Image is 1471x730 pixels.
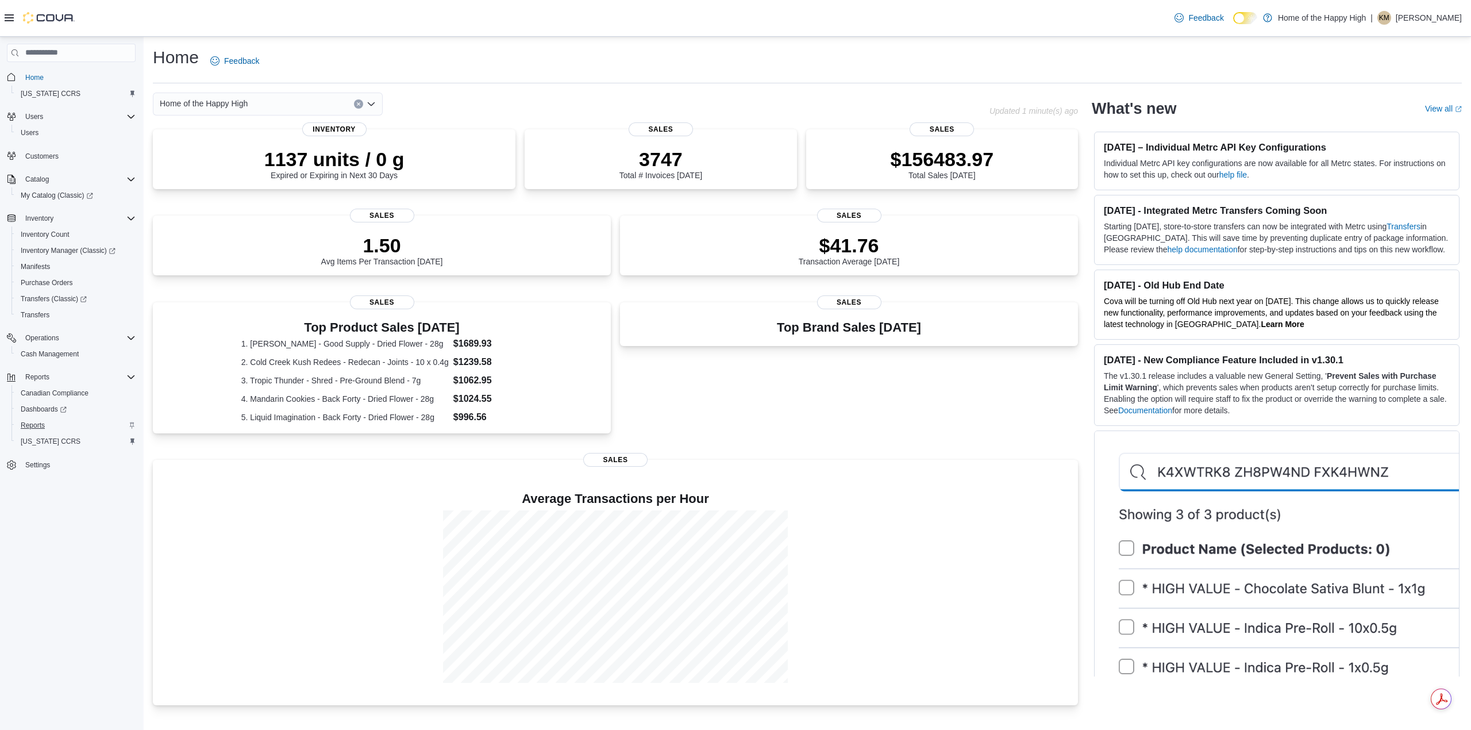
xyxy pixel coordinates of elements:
button: Catalog [2,171,140,187]
a: [US_STATE] CCRS [16,435,85,448]
button: Inventory Count [11,226,140,243]
button: Users [11,125,140,141]
span: [US_STATE] CCRS [21,437,80,446]
a: Documentation [1118,406,1172,415]
svg: External link [1455,106,1462,113]
span: Sales [817,209,881,222]
a: Transfers (Classic) [16,292,91,306]
span: Reports [21,421,45,430]
span: Transfers [21,310,49,320]
span: KM [1379,11,1389,25]
p: $156483.97 [890,148,993,171]
button: Canadian Compliance [11,385,140,401]
button: Operations [21,331,64,345]
span: Canadian Compliance [16,386,136,400]
p: | [1370,11,1373,25]
button: Customers [2,148,140,164]
dt: 5. Liquid Imagination - Back Forty - Dried Flower - 28g [241,412,449,423]
dt: 4. Mandarin Cookies - Back Forty - Dried Flower - 28g [241,393,449,405]
p: Updated 1 minute(s) ago [989,106,1078,116]
a: View allExternal link [1425,104,1462,113]
span: Purchase Orders [21,278,73,287]
span: Manifests [21,262,50,271]
span: Feedback [1188,12,1223,24]
span: Home [25,73,44,82]
h3: [DATE] - Integrated Metrc Transfers Coming Soon [1104,205,1450,216]
a: Feedback [1170,6,1228,29]
a: My Catalog (Classic) [11,187,140,203]
h3: [DATE] - New Compliance Feature Included in v1.30.1 [1104,354,1450,366]
span: My Catalog (Classic) [16,189,136,202]
a: Settings [21,458,55,472]
button: Operations [2,330,140,346]
button: Reports [21,370,54,384]
span: Washington CCRS [16,435,136,448]
nav: Complex example [7,64,136,504]
a: Users [16,126,43,140]
p: Individual Metrc API key configurations are now available for all Metrc states. For instructions ... [1104,157,1450,180]
span: Users [16,126,136,140]
h3: Top Product Sales [DATE] [241,321,522,335]
button: [US_STATE] CCRS [11,433,140,449]
span: Sales [583,453,648,467]
span: Inventory Manager (Classic) [16,244,136,258]
h3: [DATE] – Individual Metrc API Key Configurations [1104,141,1450,153]
button: Cash Management [11,346,140,362]
a: Manifests [16,260,55,274]
button: Manifests [11,259,140,275]
p: The v1.30.1 release includes a valuable new General Setting, ' ', which prevents sales when produ... [1104,370,1450,416]
span: Inventory [21,212,136,225]
dd: $1062.95 [453,374,522,387]
span: Dashboards [16,402,136,416]
a: Home [21,71,48,84]
a: Transfers (Classic) [11,291,140,307]
span: Reports [21,370,136,384]
p: Home of the Happy High [1278,11,1366,25]
a: Learn More [1261,320,1304,329]
span: Catalog [21,172,136,186]
dt: 1. [PERSON_NAME] - Good Supply - Dried Flower - 28g [241,338,449,349]
div: Total Sales [DATE] [890,148,993,180]
span: Customers [21,149,136,163]
span: Sales [629,122,693,136]
p: 1137 units / 0 g [264,148,405,171]
button: Users [2,109,140,125]
span: Cova will be turning off Old Hub next year on [DATE]. This change allows us to quickly release ne... [1104,297,1439,329]
span: Feedback [224,55,259,67]
span: Purchase Orders [16,276,136,290]
img: Cova [23,12,75,24]
button: Reports [2,369,140,385]
span: Users [21,128,38,137]
span: Sales [350,209,414,222]
h1: Home [153,46,199,69]
span: Catalog [25,175,49,184]
button: Clear input [354,99,363,109]
div: Katelyn McCallum [1377,11,1391,25]
span: Home of the Happy High [160,97,248,110]
h3: Top Brand Sales [DATE] [777,321,921,335]
span: Transfers (Classic) [16,292,136,306]
a: Feedback [206,49,264,72]
button: Catalog [21,172,53,186]
p: 3747 [619,148,702,171]
a: Dashboards [11,401,140,417]
dd: $1239.58 [453,355,522,369]
strong: Prevent Sales with Purchase Limit Warning [1104,371,1437,392]
h3: [DATE] - Old Hub End Date [1104,279,1450,291]
span: Manifests [16,260,136,274]
a: help file [1219,170,1247,179]
span: Operations [25,333,59,343]
a: Inventory Manager (Classic) [16,244,120,258]
span: Reports [25,372,49,382]
div: Avg Items Per Transaction [DATE] [321,234,443,266]
dd: $1024.55 [453,392,522,406]
a: Inventory Count [16,228,74,241]
button: [US_STATE] CCRS [11,86,140,102]
a: Purchase Orders [16,276,78,290]
span: Settings [25,460,50,470]
a: [US_STATE] CCRS [16,87,85,101]
a: help documentation [1168,245,1238,254]
span: Cash Management [16,347,136,361]
span: Customers [25,152,59,161]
